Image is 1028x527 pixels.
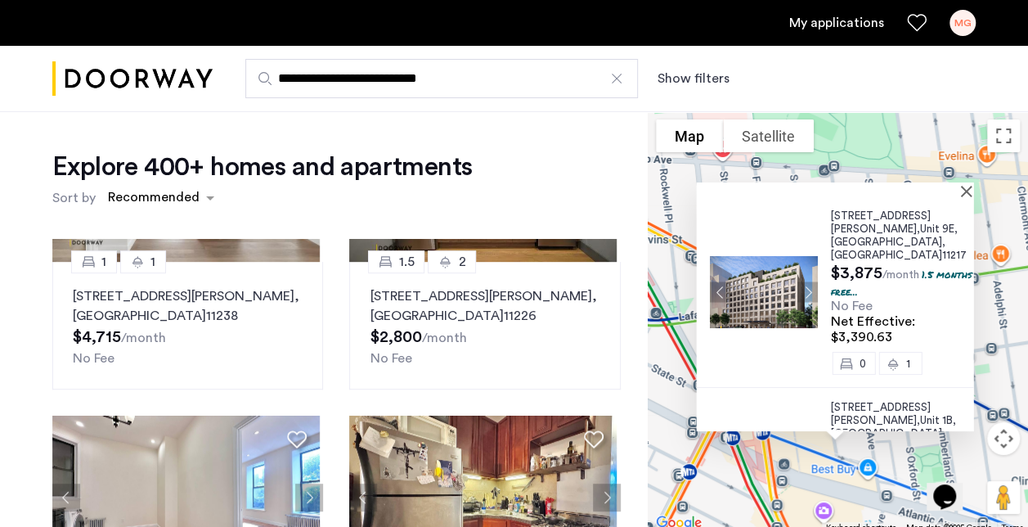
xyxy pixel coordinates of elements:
[245,59,638,98] input: Apartment Search
[987,119,1020,152] button: Toggle fullscreen view
[949,10,976,36] div: MG
[52,262,323,390] a: 11[STREET_ADDRESS][PERSON_NAME], [GEOGRAPHIC_DATA]11238No Fee
[52,48,213,110] a: Cazamio logo
[52,151,472,183] h1: Explore 400+ homes and apartments
[52,188,96,208] label: Sort by
[73,329,121,345] span: $4,715
[349,262,620,390] a: 1.52[STREET_ADDRESS][PERSON_NAME], [GEOGRAPHIC_DATA]11226No Fee
[593,484,621,511] button: Next apartment
[710,282,730,303] button: Previous apartment
[920,223,958,234] span: Unit 9E,
[797,282,818,303] button: Next apartment
[398,252,414,272] span: 1.5
[656,119,723,152] button: Show street map
[370,329,421,345] span: $2,800
[987,422,1020,455] button: Map camera controls
[882,269,919,281] sub: /month
[101,252,106,272] span: 1
[100,183,222,213] ng-select: sort-apartment
[658,69,729,88] button: Show or hide filters
[105,187,200,211] div: Recommended
[710,256,818,328] img: Apartment photo
[907,13,927,33] a: Favorites
[920,415,956,426] span: Unit 1B,
[942,250,967,260] span: 11217
[73,286,303,326] p: [STREET_ADDRESS][PERSON_NAME] 11238
[150,252,155,272] span: 1
[370,286,599,326] p: [STREET_ADDRESS][PERSON_NAME] 11226
[831,428,942,439] span: [GEOGRAPHIC_DATA]
[927,462,979,511] iframe: chat widget
[295,484,323,511] button: Next apartment
[789,13,884,33] a: My application
[349,484,377,511] button: Previous apartment
[831,300,873,313] span: No Fee
[52,484,80,511] button: Previous apartment
[831,315,915,344] span: Net Effective: $3,390.63
[421,331,466,345] sub: /month
[723,119,814,152] button: Show satellite imagery
[121,331,166,345] sub: /month
[964,185,976,196] button: Close
[831,402,931,426] span: [STREET_ADDRESS][PERSON_NAME],
[906,358,910,369] span: 1
[370,352,411,365] span: No Fee
[987,481,1020,514] button: Drag Pegman onto the map to open Street View
[458,252,465,272] span: 2
[831,236,942,247] span: [GEOGRAPHIC_DATA]
[831,210,931,234] span: [STREET_ADDRESS][PERSON_NAME],
[860,358,866,369] span: 0
[73,352,114,365] span: No Fee
[52,48,213,110] img: logo
[831,265,882,282] span: $3,875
